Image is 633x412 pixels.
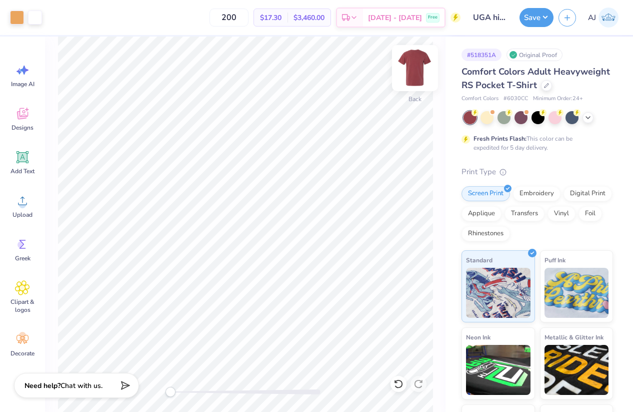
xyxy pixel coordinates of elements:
[461,66,610,91] span: Comfort Colors Adult Heavyweight RS Pocket T-Shirt
[368,13,422,23] span: [DATE] - [DATE]
[503,95,528,103] span: # 6030CC
[260,13,281,23] span: $17.30
[60,381,102,390] span: Chat with us.
[466,345,530,395] img: Neon Ink
[461,95,498,103] span: Comfort Colors
[461,206,501,221] div: Applique
[519,8,553,27] button: Save
[461,166,613,178] div: Print Type
[544,255,565,265] span: Puff Ink
[533,95,583,103] span: Minimum Order: 24 +
[408,95,421,104] div: Back
[165,387,175,397] div: Accessibility label
[428,14,437,21] span: Free
[544,268,609,318] img: Puff Ink
[544,332,603,342] span: Metallic & Glitter Ink
[465,8,514,28] input: Untitled Design
[583,8,623,28] a: AJ
[547,206,575,221] div: Vinyl
[461,226,510,241] div: Rhinestones
[461,49,501,61] div: # 518351A
[544,345,609,395] img: Metallic & Glitter Ink
[578,206,602,221] div: Foil
[293,13,324,23] span: $3,460.00
[466,332,490,342] span: Neon Ink
[209,9,248,27] input: – –
[395,48,435,88] img: Back
[15,254,30,262] span: Greek
[24,381,60,390] strong: Need help?
[6,298,39,314] span: Clipart & logos
[10,167,34,175] span: Add Text
[473,134,596,152] div: This color can be expedited for 5 day delivery.
[513,186,560,201] div: Embroidery
[506,49,562,61] div: Original Proof
[588,12,596,24] span: AJ
[12,211,32,219] span: Upload
[598,8,618,28] img: Armiel John Calzada
[563,186,612,201] div: Digital Print
[11,80,34,88] span: Image AI
[466,255,492,265] span: Standard
[473,135,526,143] strong: Fresh Prints Flash:
[466,268,530,318] img: Standard
[461,186,510,201] div: Screen Print
[10,349,34,357] span: Decorate
[11,124,33,132] span: Designs
[504,206,544,221] div: Transfers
